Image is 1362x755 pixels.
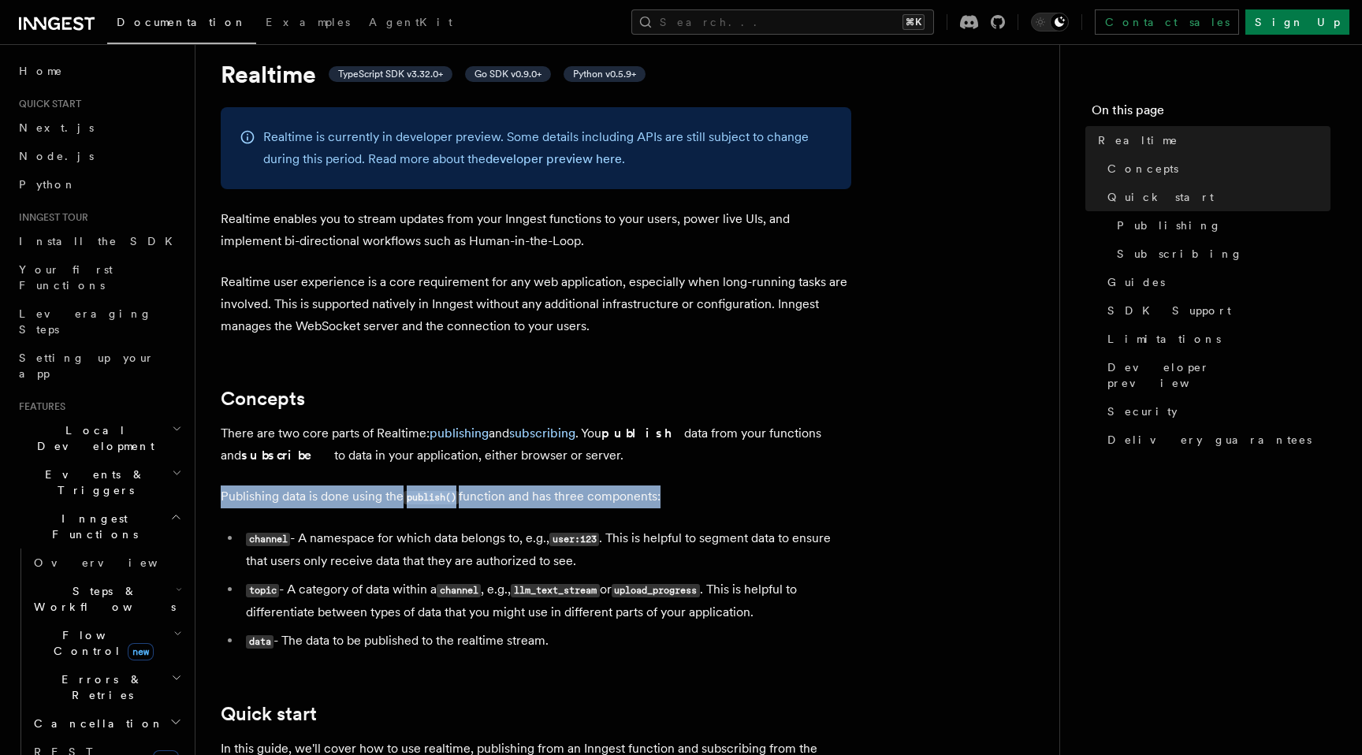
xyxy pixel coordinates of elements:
span: Guides [1107,274,1165,290]
a: Quick start [221,703,317,725]
span: Go SDK v0.9.0+ [474,68,541,80]
strong: publish [601,426,684,441]
span: Limitations [1107,331,1221,347]
a: Setting up your app [13,344,185,388]
a: Python [13,170,185,199]
p: Publishing data is done using the function and has three components: [221,485,851,508]
span: Home [19,63,63,79]
code: topic [246,584,279,597]
button: Flow Controlnew [28,621,185,665]
h4: On this page [1092,101,1330,126]
p: There are two core parts of Realtime: and . You data from your functions and to data in your appl... [221,422,851,467]
span: Documentation [117,16,247,28]
span: new [128,643,154,660]
span: Quick start [13,98,81,110]
a: Node.js [13,142,185,170]
span: Overview [34,556,196,569]
span: Events & Triggers [13,467,172,498]
a: AgentKit [359,5,462,43]
a: Leveraging Steps [13,299,185,344]
a: Install the SDK [13,227,185,255]
a: developer preview here [486,151,622,166]
a: Next.js [13,113,185,142]
span: Concepts [1107,161,1178,177]
span: AgentKit [369,16,452,28]
p: Realtime enables you to stream updates from your Inngest functions to your users, power live UIs,... [221,208,851,252]
li: - A category of data within a , e.g., or . This is helpful to differentiate between types of data... [241,578,851,623]
span: Developer preview [1107,359,1330,391]
button: Errors & Retries [28,665,185,709]
span: Features [13,400,65,413]
a: Delivery guarantees [1101,426,1330,454]
a: Security [1101,397,1330,426]
button: Local Development [13,416,185,460]
span: Steps & Workflows [28,583,176,615]
button: Cancellation [28,709,185,738]
code: llm_text_stream [511,584,599,597]
p: Realtime is currently in developer preview. Some details including APIs are still subject to chan... [263,126,832,170]
span: Python v0.5.9+ [573,68,636,80]
a: Concepts [1101,154,1330,183]
li: - The data to be published to the realtime stream. [241,630,851,653]
code: user:123 [549,533,599,546]
a: Examples [256,5,359,43]
strong: subscribe [241,448,334,463]
span: Python [19,178,76,191]
span: Inngest tour [13,211,88,224]
span: Node.js [19,150,94,162]
code: publish() [404,491,459,504]
span: Local Development [13,422,172,454]
code: channel [246,533,290,546]
button: Events & Triggers [13,460,185,504]
a: Documentation [107,5,256,44]
span: Inngest Functions [13,511,170,542]
a: Your first Functions [13,255,185,299]
button: Inngest Functions [13,504,185,549]
a: publishing [430,426,489,441]
a: Overview [28,549,185,577]
span: Delivery guarantees [1107,432,1312,448]
code: channel [437,584,481,597]
h1: Realtime [221,60,851,88]
button: Steps & Workflows [28,577,185,621]
a: Concepts [221,388,305,410]
span: Cancellation [28,716,164,731]
span: Security [1107,404,1178,419]
a: Quick start [1101,183,1330,211]
a: Subscribing [1111,240,1330,268]
a: Sign Up [1245,9,1349,35]
button: Search...⌘K [631,9,934,35]
p: Realtime user experience is a core requirement for any web application, especially when long-runn... [221,271,851,337]
a: Contact sales [1095,9,1239,35]
a: SDK Support [1101,296,1330,325]
a: Realtime [1092,126,1330,154]
a: Limitations [1101,325,1330,353]
span: Your first Functions [19,263,113,292]
a: Publishing [1111,211,1330,240]
span: Install the SDK [19,235,182,247]
span: SDK Support [1107,303,1231,318]
button: Toggle dark mode [1031,13,1069,32]
a: Guides [1101,268,1330,296]
span: Leveraging Steps [19,307,152,336]
span: Flow Control [28,627,173,659]
kbd: ⌘K [902,14,925,30]
span: Publishing [1117,218,1222,233]
a: Home [13,57,185,85]
span: Quick start [1107,189,1214,205]
span: Errors & Retries [28,671,171,703]
span: Examples [266,16,350,28]
code: data [246,635,274,649]
code: upload_progress [612,584,700,597]
a: subscribing [509,426,575,441]
li: - A namespace for which data belongs to, e.g., . This is helpful to segment data to ensure that u... [241,527,851,572]
span: Subscribing [1117,246,1243,262]
span: TypeScript SDK v3.32.0+ [338,68,443,80]
span: Next.js [19,121,94,134]
span: Realtime [1098,132,1178,148]
span: Setting up your app [19,351,154,380]
a: Developer preview [1101,353,1330,397]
